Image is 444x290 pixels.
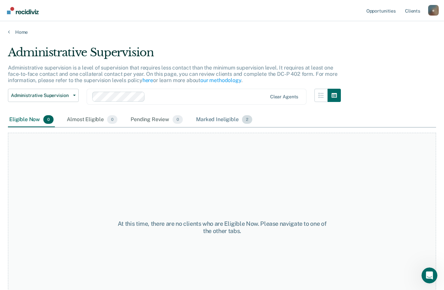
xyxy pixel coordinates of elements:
a: here [142,77,153,83]
div: At this time, there are no clients who are Eligible Now. Please navigate to one of the other tabs. [115,220,329,234]
button: Administrative Supervision [8,89,79,102]
img: Recidiviz [7,7,39,14]
button: Profile dropdown button [428,5,439,16]
span: 2 [242,115,252,124]
span: 0 [43,115,54,124]
a: Home [8,29,436,35]
div: Pending Review0 [129,113,184,127]
span: Administrative Supervision [11,93,70,98]
div: e [428,5,439,16]
div: Marked Ineligible2 [195,113,254,127]
a: our methodology [200,77,241,83]
div: Almost Eligible0 [65,113,119,127]
span: 0 [107,115,117,124]
div: Clear agents [270,94,298,100]
iframe: Intercom live chat [422,267,437,283]
div: Eligible Now0 [8,113,55,127]
span: 0 [173,115,183,124]
div: Administrative Supervision [8,46,341,65]
p: Administrative supervision is a level of supervision that requires less contact than the minimum ... [8,65,337,83]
